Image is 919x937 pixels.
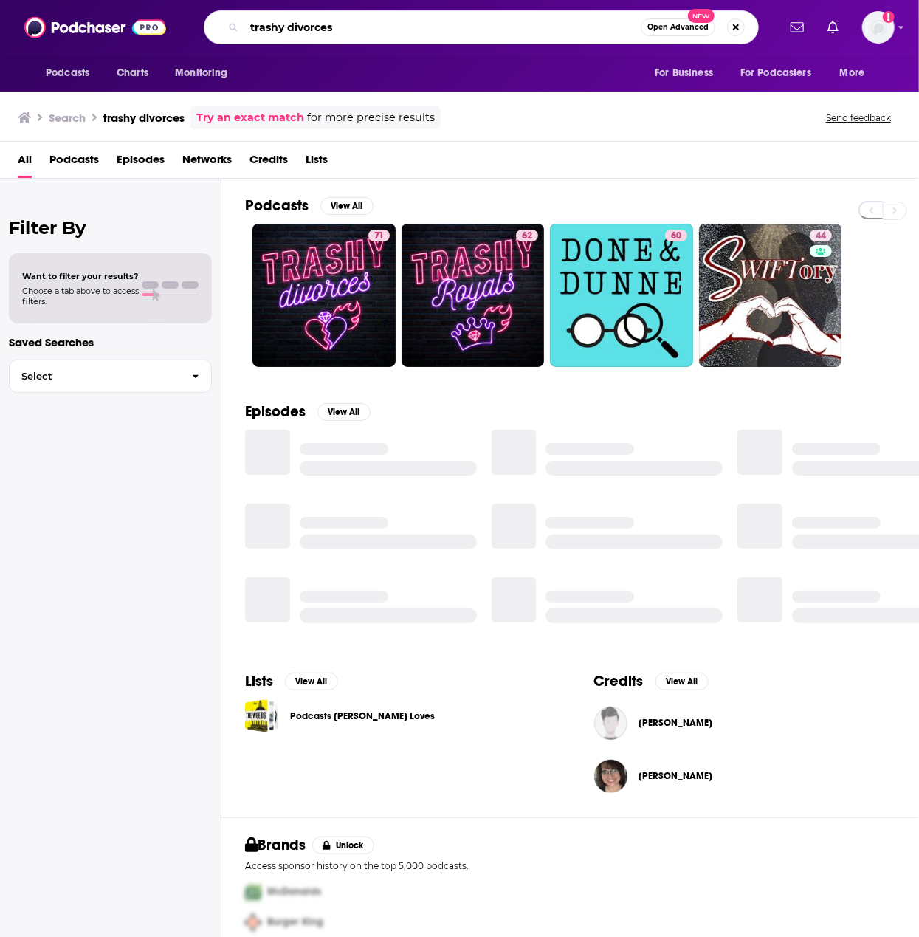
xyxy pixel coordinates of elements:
img: User Profile [862,11,895,44]
a: Podcasts [PERSON_NAME] Loves [290,708,435,724]
a: Show notifications dropdown [785,15,810,40]
h3: Search [49,111,86,125]
h2: Filter By [9,217,212,238]
a: Lists [306,148,328,178]
p: Saved Searches [9,335,212,349]
a: 71 [368,230,390,241]
span: Logged in as mresewehr [862,11,895,44]
p: Access sponsor history on the top 5,000 podcasts. [245,860,895,871]
h2: Credits [594,672,644,690]
a: All [18,148,32,178]
a: Alicia Mintz [639,717,713,729]
span: Choose a tab above to access filters. [22,286,139,306]
a: Charts [107,59,157,87]
button: open menu [731,59,833,87]
span: for more precise results [307,109,435,126]
div: Search podcasts, credits, & more... [204,10,759,44]
button: Send feedback [822,111,895,124]
a: 62 [516,230,538,241]
a: Try an exact match [196,109,304,126]
span: New [688,9,715,23]
span: Want to filter your results? [22,271,139,281]
button: open menu [644,59,732,87]
a: 62 [402,224,545,367]
h2: Brands [245,836,306,854]
button: Unlock [312,837,375,854]
button: View All [320,197,374,215]
button: open menu [35,59,109,87]
button: View All [317,403,371,421]
button: View All [655,673,709,690]
a: 44 [810,230,832,241]
h2: Episodes [245,402,306,421]
span: For Business [655,63,713,83]
h2: Podcasts [245,196,309,215]
img: Stacie Cohen [594,760,627,793]
button: View All [285,673,338,690]
span: Select [10,371,180,381]
span: [PERSON_NAME] [639,717,713,729]
a: Stacie Cohen [639,770,713,782]
a: Show notifications dropdown [822,15,844,40]
a: ListsView All [245,672,338,690]
span: Monitoring [175,63,227,83]
img: Alicia Mintz [594,707,627,740]
a: 60 [665,230,687,241]
a: 71 [252,224,396,367]
img: Podchaser - Follow, Share and Rate Podcasts [24,13,166,41]
a: 44 [699,224,842,367]
span: [PERSON_NAME] [639,770,713,782]
button: Alicia MintzAlicia Mintz [594,699,896,746]
span: McDonalds [267,886,321,899]
img: First Pro Logo [239,877,267,907]
span: 62 [522,229,532,244]
span: For Podcasters [740,63,811,83]
button: open menu [165,59,247,87]
span: 44 [816,229,826,244]
span: 71 [374,229,384,244]
button: Stacie CohenStacie Cohen [594,752,896,800]
a: EpisodesView All [245,402,371,421]
span: Open Advanced [647,24,709,31]
a: Podcasts [49,148,99,178]
span: Burger King [267,916,323,929]
svg: Add a profile image [883,11,895,23]
button: Open AdvancedNew [641,18,715,36]
button: open menu [830,59,884,87]
button: Select [9,360,212,393]
a: 60 [550,224,693,367]
h3: trashy divorces [103,111,185,125]
a: Podcasts Stacie Loves [245,699,278,732]
span: Podcasts [46,63,89,83]
a: PodcastsView All [245,196,374,215]
button: Show profile menu [862,11,895,44]
a: Networks [182,148,232,178]
a: Credits [249,148,288,178]
a: Episodes [117,148,165,178]
input: Search podcasts, credits, & more... [244,16,641,39]
a: CreditsView All [594,672,709,690]
h2: Lists [245,672,273,690]
span: Charts [117,63,148,83]
span: 60 [671,229,681,244]
span: More [840,63,865,83]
